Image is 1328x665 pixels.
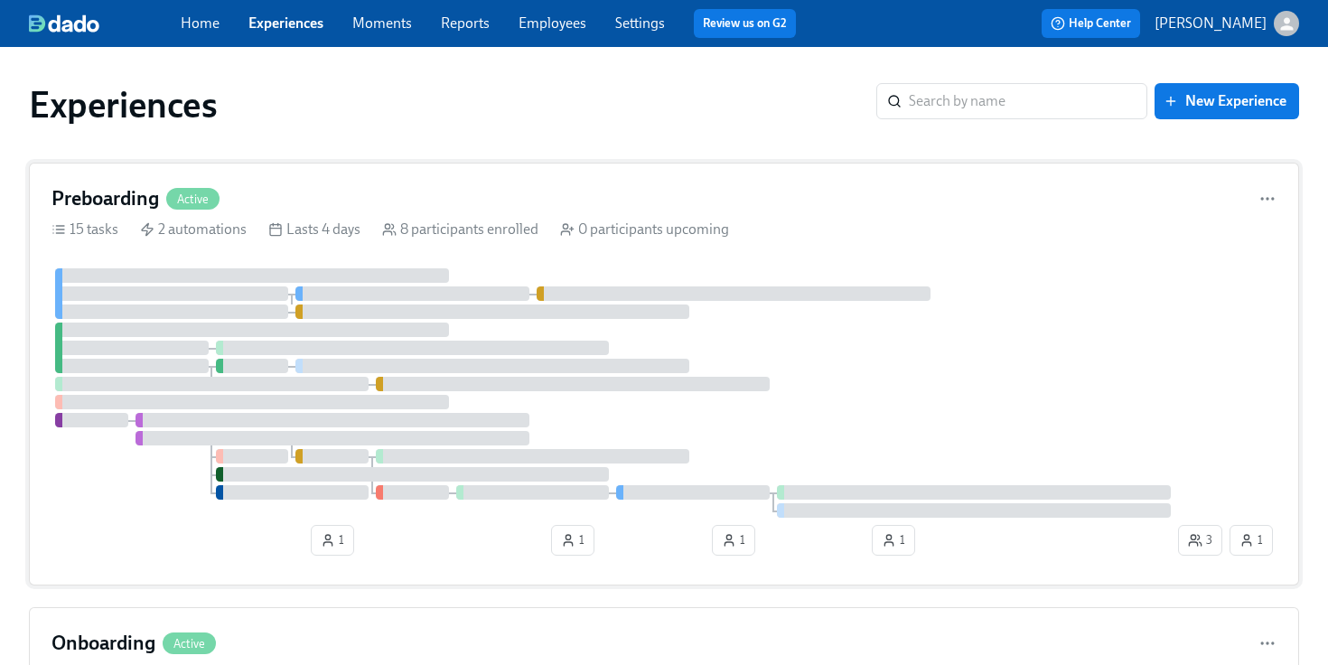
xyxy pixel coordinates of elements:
button: New Experience [1155,83,1299,119]
span: 1 [1239,531,1263,549]
div: 15 tasks [51,220,118,239]
button: [PERSON_NAME] [1155,11,1299,36]
a: Experiences [248,14,323,32]
button: 1 [311,525,354,556]
button: Review us on G2 [694,9,796,38]
img: dado [29,14,99,33]
span: 1 [561,531,585,549]
a: Home [181,14,220,32]
span: 1 [722,531,745,549]
span: Active [166,192,220,206]
a: dado [29,14,181,33]
h1: Experiences [29,83,218,126]
span: Active [163,637,216,651]
span: 1 [321,531,344,549]
button: 1 [872,525,915,556]
div: 8 participants enrolled [382,220,538,239]
h4: Onboarding [51,630,155,657]
a: Review us on G2 [703,14,787,33]
div: 2 automations [140,220,247,239]
p: [PERSON_NAME] [1155,14,1267,33]
div: Lasts 4 days [268,220,360,239]
span: 3 [1188,531,1212,549]
span: Help Center [1051,14,1131,33]
a: PreboardingActive15 tasks 2 automations Lasts 4 days 8 participants enrolled 0 participants upcom... [29,163,1299,585]
a: Settings [615,14,665,32]
h4: Preboarding [51,185,159,212]
button: 1 [1230,525,1273,556]
button: 1 [712,525,755,556]
button: 3 [1178,525,1222,556]
a: Reports [441,14,490,32]
input: Search by name [909,83,1147,119]
a: Employees [519,14,586,32]
button: 1 [551,525,594,556]
button: Help Center [1042,9,1140,38]
a: Moments [352,14,412,32]
span: 1 [882,531,905,549]
div: 0 participants upcoming [560,220,729,239]
span: New Experience [1167,92,1286,110]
